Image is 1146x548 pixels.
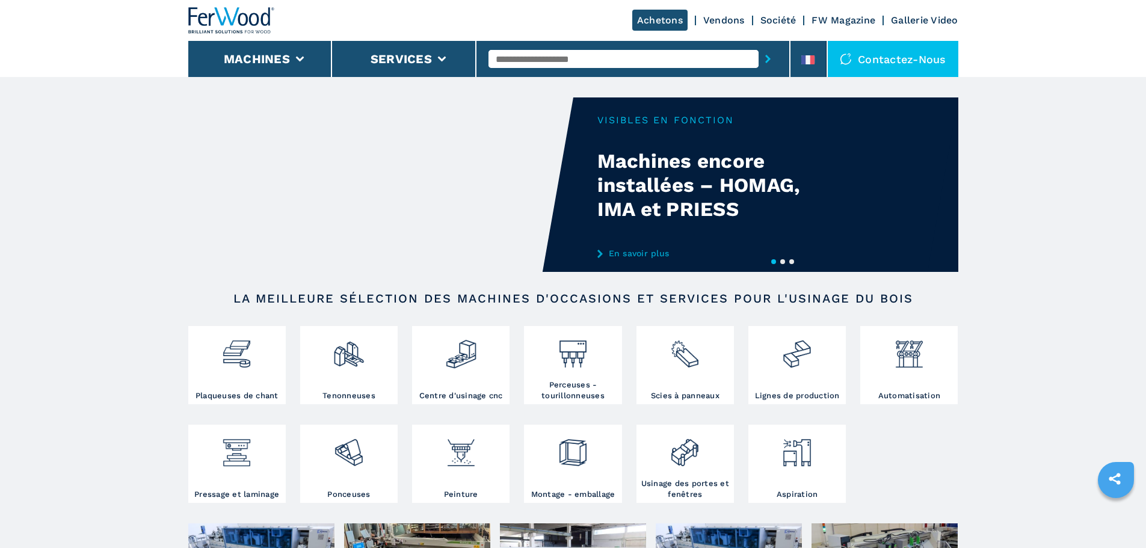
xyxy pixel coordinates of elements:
h3: Aspiration [777,489,818,500]
a: Centre d'usinage cnc [412,326,510,404]
a: Scies à panneaux [636,326,734,404]
a: Société [760,14,796,26]
h3: Perceuses - tourillonneuses [527,380,618,401]
button: Services [371,52,432,66]
h3: Plaqueuses de chant [196,390,279,401]
img: lavorazione_porte_finestre_2.png [669,428,701,469]
button: 3 [789,259,794,264]
a: Tenonneuses [300,326,398,404]
h3: Ponceuses [327,489,370,500]
a: Perceuses - tourillonneuses [524,326,621,404]
h3: Pressage et laminage [194,489,279,500]
img: squadratrici_2.png [333,329,365,370]
a: Usinage des portes et fenêtres [636,425,734,503]
h3: Automatisation [878,390,941,401]
a: Ponceuses [300,425,398,503]
img: levigatrici_2.png [333,428,365,469]
img: sezionatrici_2.png [669,329,701,370]
a: sharethis [1100,464,1130,494]
video: Your browser does not support the video tag. [188,97,573,272]
img: automazione.png [893,329,925,370]
h3: Tenonneuses [322,390,375,401]
div: Contactez-nous [828,41,958,77]
button: 2 [780,259,785,264]
img: verniciatura_1.png [445,428,477,469]
a: Vendons [703,14,745,26]
a: Gallerie Video [891,14,958,26]
a: Pressage et laminage [188,425,286,503]
img: foratrici_inseritrici_2.png [557,329,589,370]
img: montaggio_imballaggio_2.png [557,428,589,469]
h2: LA MEILLEURE SÉLECTION DES MACHINES D'OCCASIONS ET SERVICES POUR L'USINAGE DU BOIS [227,291,920,306]
button: Machines [224,52,290,66]
img: bordatrici_1.png [221,329,253,370]
h3: Lignes de production [755,390,840,401]
img: Ferwood [188,7,275,34]
img: Contactez-nous [840,53,852,65]
h3: Scies à panneaux [651,390,719,401]
button: 1 [771,259,776,264]
a: Peinture [412,425,510,503]
img: aspirazione_1.png [781,428,813,469]
h3: Montage - emballage [531,489,615,500]
button: submit-button [759,45,777,73]
a: En savoir plus [597,248,833,258]
h3: Centre d'usinage cnc [419,390,503,401]
a: Automatisation [860,326,958,404]
a: Achetons [632,10,688,31]
a: Lignes de production [748,326,846,404]
img: linee_di_produzione_2.png [781,329,813,370]
a: Montage - emballage [524,425,621,503]
img: pressa-strettoia.png [221,428,253,469]
img: centro_di_lavoro_cnc_2.png [445,329,477,370]
a: Plaqueuses de chant [188,326,286,404]
h3: Peinture [444,489,478,500]
a: Aspiration [748,425,846,503]
h3: Usinage des portes et fenêtres [639,478,731,500]
a: FW Magazine [812,14,875,26]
